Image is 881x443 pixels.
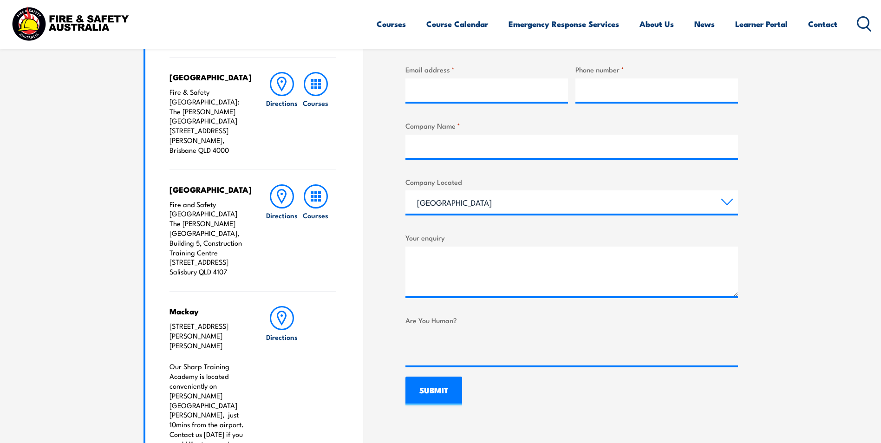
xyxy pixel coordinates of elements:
[170,184,247,195] h4: [GEOGRAPHIC_DATA]
[426,12,488,36] a: Course Calendar
[405,329,547,365] iframe: reCAPTCHA
[405,64,568,75] label: Email address
[509,12,619,36] a: Emergency Response Services
[377,12,406,36] a: Courses
[405,232,738,243] label: Your enquiry
[170,306,247,316] h4: Mackay
[735,12,788,36] a: Learner Portal
[170,200,247,277] p: Fire and Safety [GEOGRAPHIC_DATA] The [PERSON_NAME][GEOGRAPHIC_DATA], Building 5, Construction Tr...
[266,210,298,220] h6: Directions
[265,184,299,277] a: Directions
[266,98,298,108] h6: Directions
[808,12,837,36] a: Contact
[170,72,247,82] h4: [GEOGRAPHIC_DATA]
[405,315,738,326] label: Are You Human?
[299,184,333,277] a: Courses
[575,64,738,75] label: Phone number
[170,87,247,155] p: Fire & Safety [GEOGRAPHIC_DATA]: The [PERSON_NAME][GEOGRAPHIC_DATA] [STREET_ADDRESS][PERSON_NAME]...
[640,12,674,36] a: About Us
[694,12,715,36] a: News
[265,72,299,155] a: Directions
[303,98,328,108] h6: Courses
[299,72,333,155] a: Courses
[405,377,462,405] input: SUBMIT
[266,332,298,342] h6: Directions
[405,120,738,131] label: Company Name
[170,321,247,350] p: [STREET_ADDRESS][PERSON_NAME][PERSON_NAME]
[405,176,738,187] label: Company Located
[303,210,328,220] h6: Courses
